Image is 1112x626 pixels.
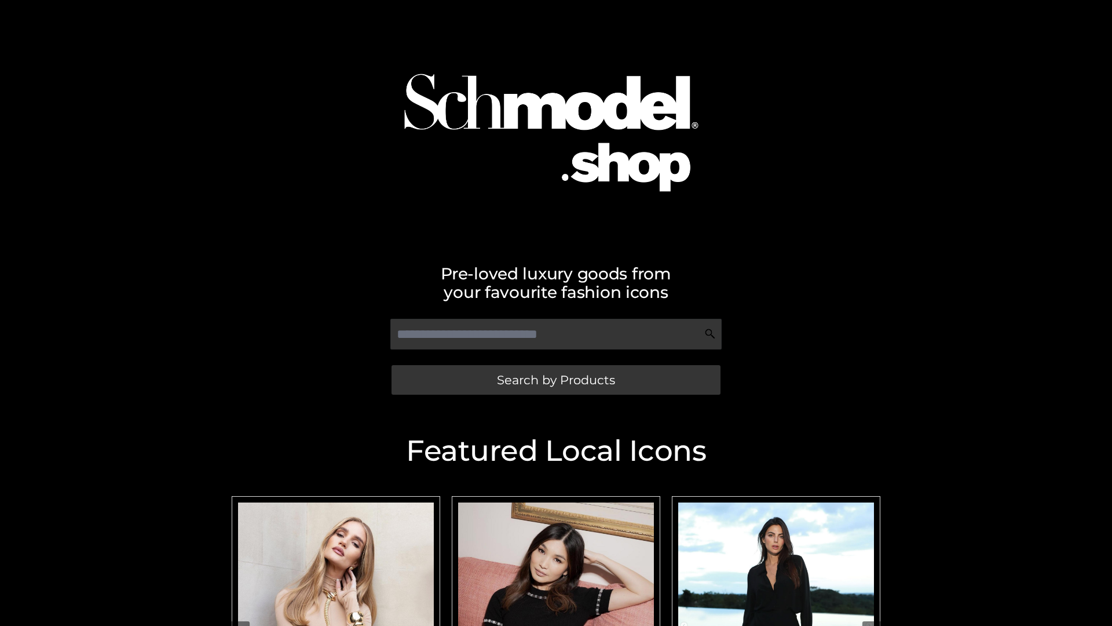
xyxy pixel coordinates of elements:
h2: Featured Local Icons​ [226,436,886,465]
span: Search by Products [497,374,615,386]
a: Search by Products [392,365,720,395]
img: Search Icon [704,328,716,340]
h2: Pre-loved luxury goods from your favourite fashion icons [226,264,886,301]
